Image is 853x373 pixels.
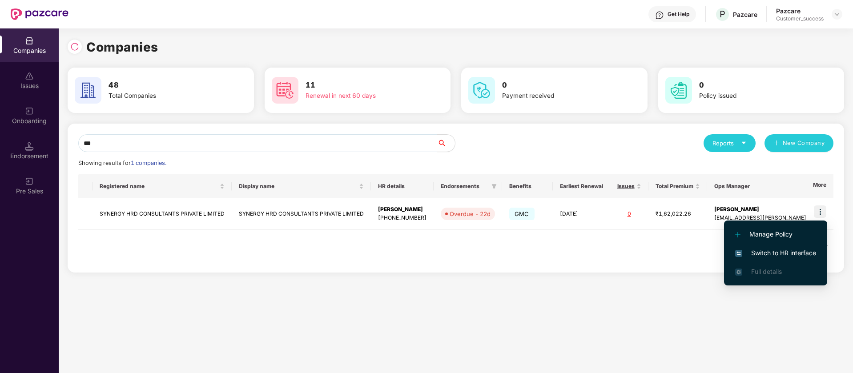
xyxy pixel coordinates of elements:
div: 0 [617,210,641,218]
img: svg+xml;base64,PHN2ZyB4bWxucz0iaHR0cDovL3d3dy53My5vcmcvMjAwMC9zdmciIHdpZHRoPSI2MCIgaGVpZ2h0PSI2MC... [665,77,692,104]
h3: 11 [306,80,418,91]
span: Switch to HR interface [735,248,816,258]
div: Payment received [502,91,614,101]
button: search [437,134,455,152]
th: Benefits [502,174,553,198]
span: Ops Manager [714,183,843,190]
span: Manage Policy [735,229,816,239]
th: Total Premium [648,174,707,198]
img: svg+xml;base64,PHN2ZyB4bWxucz0iaHR0cDovL3d3dy53My5vcmcvMjAwMC9zdmciIHdpZHRoPSIxNiIgaGVpZ2h0PSIxNi... [735,250,742,257]
div: Renewal in next 60 days [306,91,418,101]
span: Registered name [100,183,218,190]
div: Pazcare [733,10,757,19]
div: Customer_success [776,15,824,22]
span: Issues [617,183,635,190]
h3: 0 [502,80,614,91]
button: plusNew Company [764,134,833,152]
img: svg+xml;base64,PHN2ZyB3aWR0aD0iMjAiIGhlaWdodD0iMjAiIHZpZXdCb3g9IjAgMCAyMCAyMCIgZmlsbD0ibm9uZSIgeG... [25,107,34,116]
img: svg+xml;base64,PHN2ZyB3aWR0aD0iMjAiIGhlaWdodD0iMjAiIHZpZXdCb3g9IjAgMCAyMCAyMCIgZmlsbD0ibm9uZSIgeG... [25,177,34,186]
span: caret-down [741,140,747,146]
div: Get Help [668,11,689,18]
img: svg+xml;base64,PHN2ZyBpZD0iUmVsb2FkLTMyeDMyIiB4bWxucz0iaHR0cDovL3d3dy53My5vcmcvMjAwMC9zdmciIHdpZH... [70,42,79,51]
span: GMC [509,208,535,220]
div: Reports [712,139,747,148]
span: filter [490,181,499,192]
th: Display name [232,174,371,198]
img: svg+xml;base64,PHN2ZyB4bWxucz0iaHR0cDovL3d3dy53My5vcmcvMjAwMC9zdmciIHdpZHRoPSI2MCIgaGVpZ2h0PSI2MC... [272,77,298,104]
div: Overdue - 22d [450,209,491,218]
div: [PERSON_NAME] [378,205,426,214]
td: SYNERGY HRD CONSULTANTS PRIVATE LIMITED [93,198,232,230]
td: SYNERGY HRD CONSULTANTS PRIVATE LIMITED [232,198,371,230]
span: Showing results for [78,160,166,166]
h3: 0 [699,80,811,91]
img: svg+xml;base64,PHN2ZyB4bWxucz0iaHR0cDovL3d3dy53My5vcmcvMjAwMC9zdmciIHdpZHRoPSI2MCIgaGVpZ2h0PSI2MC... [75,77,101,104]
img: svg+xml;base64,PHN2ZyB4bWxucz0iaHR0cDovL3d3dy53My5vcmcvMjAwMC9zdmciIHdpZHRoPSI2MCIgaGVpZ2h0PSI2MC... [468,77,495,104]
span: Display name [239,183,357,190]
span: Full details [751,268,782,275]
h3: 48 [109,80,221,91]
th: HR details [371,174,434,198]
div: Policy issued [699,91,811,101]
div: ₹1,62,022.26 [656,210,700,218]
div: Total Companies [109,91,221,101]
span: Total Premium [656,183,693,190]
img: icon [814,205,826,218]
img: svg+xml;base64,PHN2ZyBpZD0iRHJvcGRvd24tMzJ4MzIiIHhtbG5zPSJodHRwOi8vd3d3LnczLm9yZy8yMDAwL3N2ZyIgd2... [833,11,841,18]
div: [EMAIL_ADDRESS][PERSON_NAME][DOMAIN_NAME] [714,214,850,222]
div: [PHONE_NUMBER] [378,214,426,222]
td: [DATE] [553,198,610,230]
th: Registered name [93,174,232,198]
span: P [720,9,725,20]
h1: Companies [86,37,158,57]
img: svg+xml;base64,PHN2ZyB4bWxucz0iaHR0cDovL3d3dy53My5vcmcvMjAwMC9zdmciIHdpZHRoPSIxNi4zNjMiIGhlaWdodD... [735,269,742,276]
th: More [806,174,833,198]
span: plus [773,140,779,147]
span: search [437,140,455,147]
span: New Company [783,139,825,148]
img: svg+xml;base64,PHN2ZyBpZD0iSGVscC0zMngzMiIgeG1sbnM9Imh0dHA6Ly93d3cudzMub3JnLzIwMDAvc3ZnIiB3aWR0aD... [655,11,664,20]
th: Issues [610,174,648,198]
span: Endorsements [441,183,488,190]
div: [PERSON_NAME] [714,205,850,214]
img: New Pazcare Logo [11,8,68,20]
div: Pazcare [776,7,824,15]
th: Earliest Renewal [553,174,610,198]
img: svg+xml;base64,PHN2ZyB4bWxucz0iaHR0cDovL3d3dy53My5vcmcvMjAwMC9zdmciIHdpZHRoPSIxMi4yMDEiIGhlaWdodD... [735,232,740,237]
img: svg+xml;base64,PHN2ZyBpZD0iSXNzdWVzX2Rpc2FibGVkIiB4bWxucz0iaHR0cDovL3d3dy53My5vcmcvMjAwMC9zdmciIH... [25,72,34,80]
span: 1 companies. [131,160,166,166]
span: filter [491,184,497,189]
img: svg+xml;base64,PHN2ZyB3aWR0aD0iMTQuNSIgaGVpZ2h0PSIxNC41IiB2aWV3Qm94PSIwIDAgMTYgMTYiIGZpbGw9Im5vbm... [25,142,34,151]
img: svg+xml;base64,PHN2ZyBpZD0iQ29tcGFuaWVzIiB4bWxucz0iaHR0cDovL3d3dy53My5vcmcvMjAwMC9zdmciIHdpZHRoPS... [25,36,34,45]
